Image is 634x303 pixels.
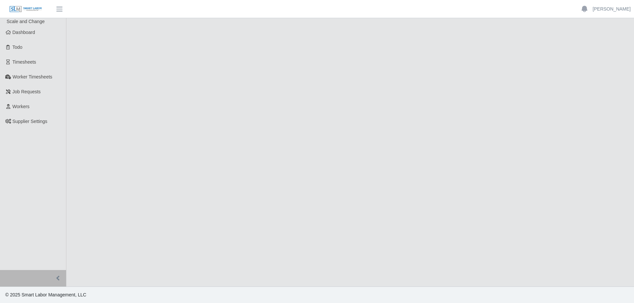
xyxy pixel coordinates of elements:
span: Supplier Settings [13,119,48,124]
span: Scale and Change [7,19,45,24]
span: Todo [13,45,22,50]
a: [PERSON_NAME] [593,6,631,13]
span: Dashboard [13,30,35,35]
span: Worker Timesheets [13,74,52,79]
span: © 2025 Smart Labor Management, LLC [5,292,86,297]
span: Timesheets [13,59,36,65]
span: Workers [13,104,30,109]
span: Job Requests [13,89,41,94]
img: SLM Logo [9,6,42,13]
